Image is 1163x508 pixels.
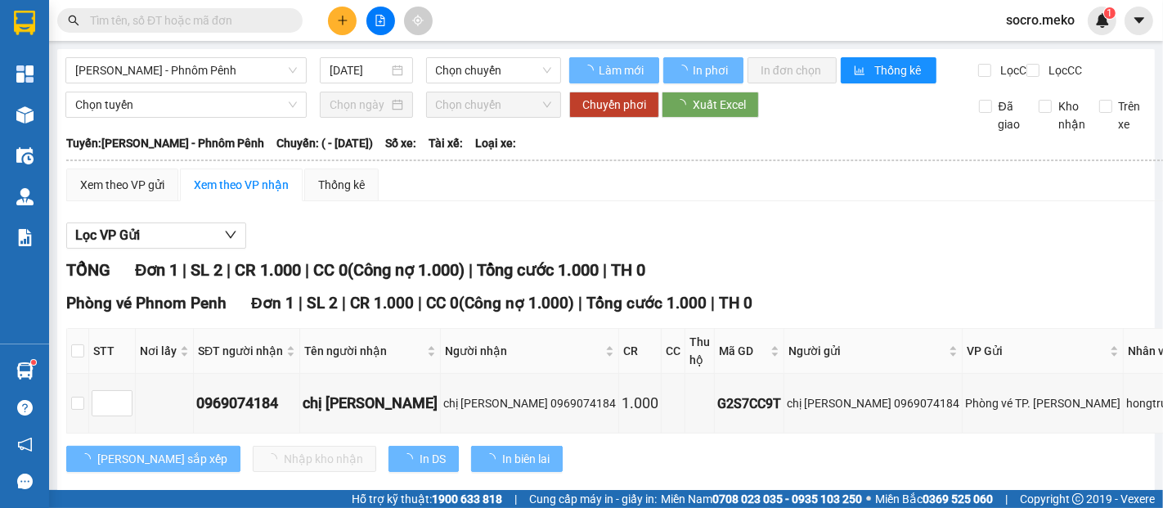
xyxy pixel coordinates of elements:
[693,61,730,79] span: In phơi
[80,176,164,194] div: Xem theo VP gửi
[388,446,459,472] button: In DS
[963,374,1124,434] td: Phòng vé TP. Hồ Chí Minh
[426,294,459,312] span: CC 0
[194,374,300,434] td: 0969074184
[348,260,353,280] span: (
[194,176,289,194] div: Xem theo VP nhận
[299,294,303,312] span: |
[788,342,945,360] span: Người gửi
[622,392,658,415] div: 1.000
[471,446,563,472] button: In biên lai
[663,57,743,83] button: In phơi
[1042,61,1084,79] span: Lọc CC
[586,294,707,312] span: Tổng cước 1.000
[578,294,582,312] span: |
[16,229,34,246] img: solution-icon
[866,496,871,502] span: ⚪️
[875,490,993,508] span: Miền Bắc
[994,61,1036,79] span: Lọc CR
[1107,7,1112,19] span: 1
[16,147,34,164] img: warehouse-icon
[1104,7,1116,19] sup: 1
[719,294,752,312] span: TH 0
[712,492,862,506] strong: 0708 023 035 - 0935 103 250
[418,294,422,312] span: |
[251,294,294,312] span: Đơn 1
[854,65,868,78] span: bar-chart
[719,342,767,360] span: Mã GD
[603,260,607,280] span: |
[402,453,420,465] span: loading
[17,474,33,489] span: message
[662,329,685,374] th: CC
[140,342,177,360] span: Nơi lấy
[676,65,690,76] span: loading
[993,10,1088,30] span: socro.meko
[135,260,178,280] span: Đơn 1
[420,450,446,468] span: In DS
[611,260,645,280] span: TH 0
[475,134,516,152] span: Loại xe:
[675,99,693,110] span: loading
[484,453,502,465] span: loading
[66,223,246,249] button: Lọc VP Gửi
[224,228,237,241] span: down
[16,106,34,124] img: warehouse-icon
[502,450,550,468] span: In biên lai
[337,15,348,26] span: plus
[685,329,715,374] th: Thu hộ
[1005,490,1008,508] span: |
[711,294,715,312] span: |
[1125,7,1153,35] button: caret-down
[1072,493,1084,505] span: copyright
[31,360,36,365] sup: 1
[661,490,862,508] span: Miền Nam
[75,92,297,117] span: Chọn tuyến
[16,65,34,83] img: dashboard-icon
[330,96,388,114] input: Chọn ngày
[313,260,348,280] span: CC 0
[432,492,502,506] strong: 1900 633 818
[66,446,240,472] button: [PERSON_NAME] sắp xếp
[16,362,34,380] img: warehouse-icon
[599,61,646,79] span: Làm mới
[350,294,414,312] span: CR 1.000
[459,294,465,312] span: (
[514,490,517,508] span: |
[693,96,746,114] span: Xuất Excel
[318,176,365,194] div: Thống kê
[717,393,781,414] div: G2S7CC9T
[90,11,283,29] input: Tìm tên, số ĐT hoặc mã đơn
[841,57,936,83] button: bar-chartThống kê
[965,394,1120,412] div: Phòng vé TP. [PERSON_NAME]
[66,260,110,280] span: TỔNG
[198,342,283,360] span: SĐT người nhận
[715,374,784,434] td: G2S7CC9T
[967,342,1107,360] span: VP Gửi
[569,57,659,83] button: Làm mới
[342,294,346,312] span: |
[307,294,338,312] span: SL 2
[328,7,357,35] button: plus
[97,450,227,468] span: [PERSON_NAME] sắp xếp
[235,260,301,280] span: CR 1.000
[196,392,297,415] div: 0969074184
[353,260,459,280] span: Công nợ 1.000
[352,490,502,508] span: Hỗ trợ kỹ thuật:
[469,260,473,280] span: |
[412,15,424,26] span: aim
[465,294,568,312] span: Công nợ 1.000
[582,65,596,76] span: loading
[923,492,993,506] strong: 0369 525 060
[366,7,395,35] button: file-add
[385,134,416,152] span: Số xe:
[1095,13,1110,28] img: icon-new-feature
[436,92,551,117] span: Chọn chuyến
[443,394,616,412] div: chị [PERSON_NAME] 0969074184
[79,453,97,465] span: loading
[1132,13,1147,28] span: caret-down
[17,437,33,452] span: notification
[89,329,136,374] th: STT
[619,329,662,374] th: CR
[404,7,433,35] button: aim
